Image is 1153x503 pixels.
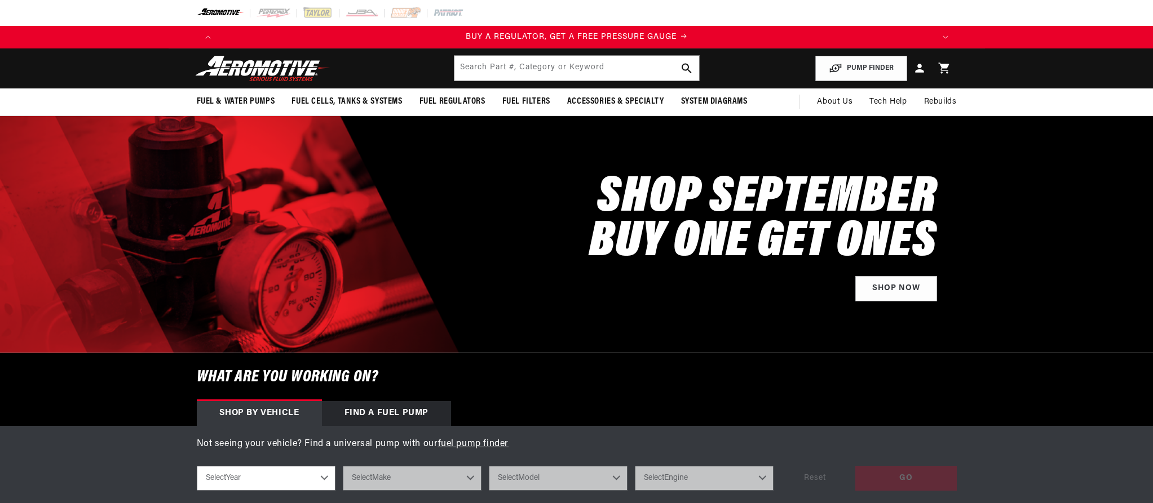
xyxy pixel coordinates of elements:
[559,88,673,115] summary: Accessories & Specialty
[219,31,934,43] a: BUY A REGULATOR, GET A FREE PRESSURE GAUGE
[411,88,494,115] summary: Fuel Regulators
[322,401,452,426] div: Find a Fuel Pump
[489,466,628,491] select: Model
[855,276,937,301] a: Shop Now
[589,176,937,265] h2: SHOP SEPTEMBER BUY ONE GET ONES
[197,96,275,108] span: Fuel & Water Pumps
[169,26,985,48] slideshow-component: Translation missing: en.sections.announcements.announcement_bar
[466,33,677,41] span: BUY A REGULATOR, GET A FREE PRESSURE GAUGE
[454,56,699,81] input: Search by Part Number, Category or Keyword
[815,56,907,81] button: PUMP FINDER
[674,56,699,81] button: search button
[219,31,934,43] div: 1 of 4
[192,55,333,82] img: Aeromotive
[197,26,219,48] button: Translation missing: en.sections.announcements.previous_announcement
[283,88,410,115] summary: Fuel Cells, Tanks & Systems
[197,466,335,491] select: Year
[343,466,481,491] select: Make
[188,88,284,115] summary: Fuel & Water Pumps
[916,88,965,115] summary: Rebuilds
[438,439,509,448] a: fuel pump finder
[197,437,957,452] p: Not seeing your vehicle? Find a universal pump with our
[219,31,934,43] div: Announcement
[934,26,957,48] button: Translation missing: en.sections.announcements.next_announcement
[869,96,907,108] span: Tech Help
[197,401,322,426] div: Shop by vehicle
[567,96,664,108] span: Accessories & Specialty
[924,96,957,108] span: Rebuilds
[817,97,852,106] span: About Us
[809,88,861,115] a: About Us
[502,96,550,108] span: Fuel Filters
[419,96,485,108] span: Fuel Regulators
[291,96,402,108] span: Fuel Cells, Tanks & Systems
[635,466,774,491] select: Engine
[861,88,915,115] summary: Tech Help
[681,96,748,108] span: System Diagrams
[494,88,559,115] summary: Fuel Filters
[169,353,985,401] h6: What are you working on?
[673,88,756,115] summary: System Diagrams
